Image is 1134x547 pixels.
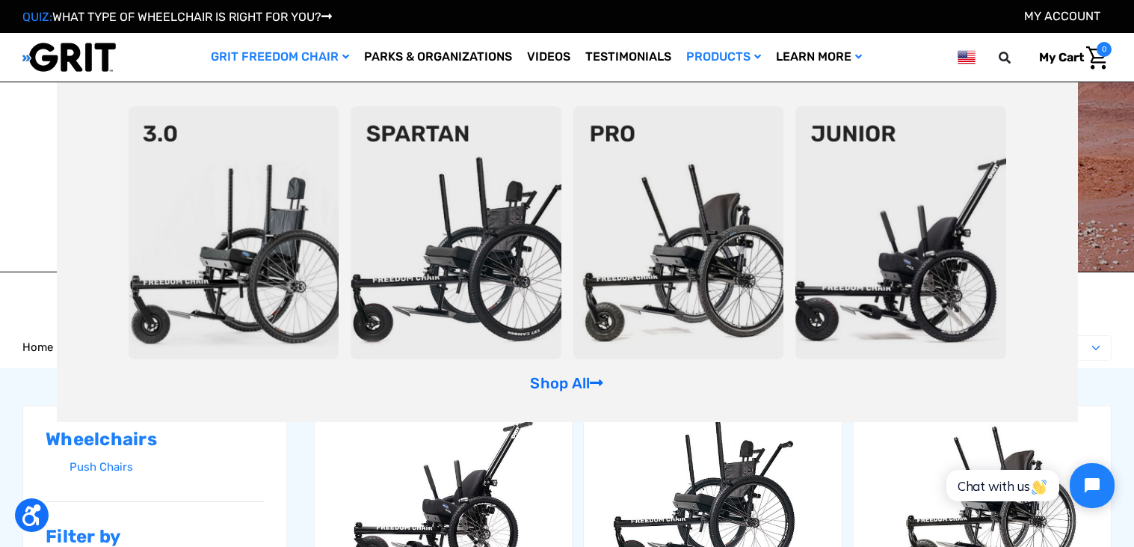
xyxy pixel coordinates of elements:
img: 3point0.png [129,106,339,359]
a: Cart with 0 items [1028,42,1112,73]
h2: Wheelchairs [46,429,264,450]
a: Testimonials [578,33,679,82]
img: GRIT All-Terrain Wheelchair and Mobility Equipment [22,42,116,73]
img: junior-chair.png [795,106,1006,359]
img: Cart [1086,46,1108,70]
img: us.png [958,48,976,67]
a: Parks & Organizations [357,33,520,82]
span: My Cart [1039,50,1084,64]
a: Push Chairs [70,456,264,478]
span: 0 [1097,42,1112,57]
a: QUIZ:WHAT TYPE OF WHEELCHAIR IS RIGHT FOR YOU? [22,10,332,24]
img: spartan2.png [351,106,561,359]
img: pro-chair.png [573,106,784,359]
input: Search [1005,42,1028,73]
a: Home [22,339,53,356]
span: Home [22,340,53,354]
a: Shop All [530,374,603,392]
a: Products [679,33,768,82]
a: GRIT Freedom Chair [203,33,357,82]
span: QUIZ: [22,10,52,24]
a: Account [1024,9,1100,23]
a: Learn More [768,33,869,82]
a: Videos [520,33,578,82]
iframe: Tidio Chat [930,450,1127,521]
